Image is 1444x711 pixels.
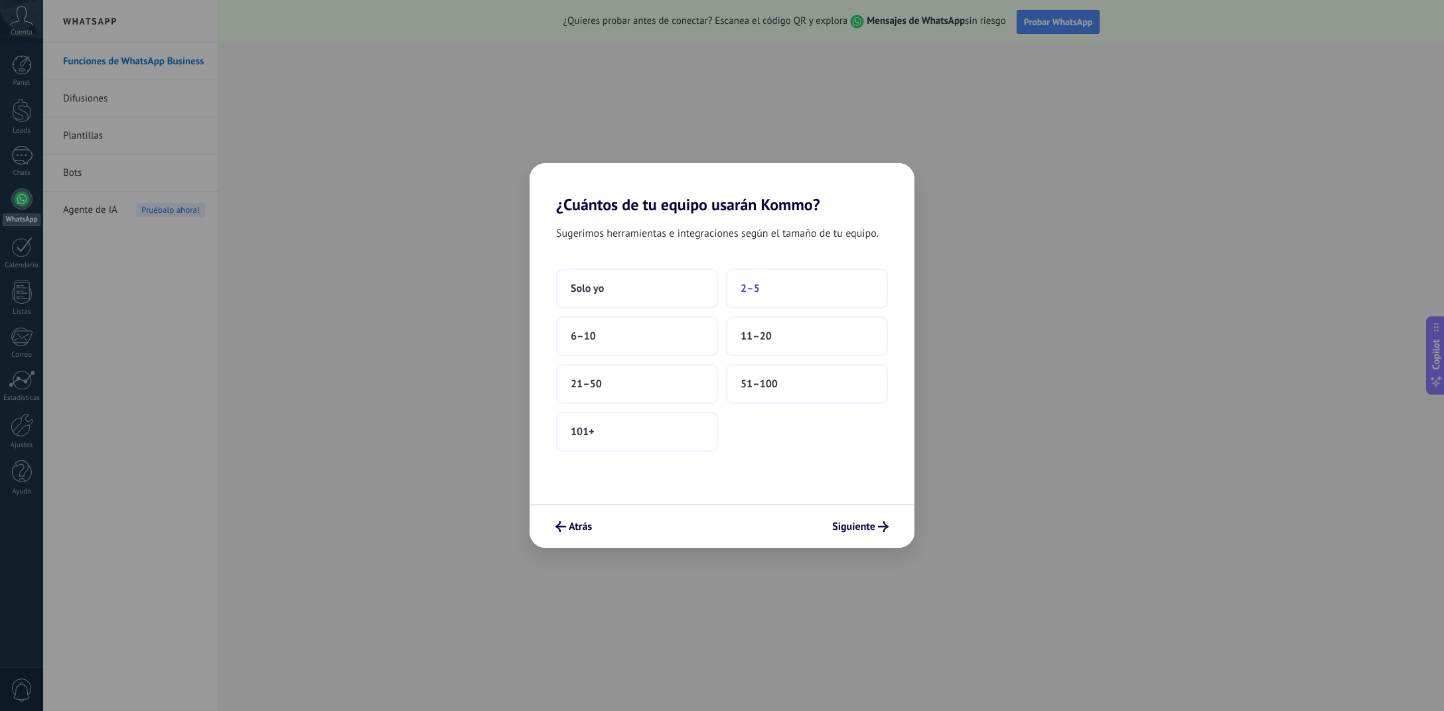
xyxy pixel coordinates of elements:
button: 51–100 [726,364,888,404]
span: 6–10 [571,330,596,343]
span: 21–50 [571,377,602,391]
span: 2–5 [741,282,760,295]
button: 2–5 [726,269,888,308]
button: Atrás [549,515,598,538]
button: 21–50 [556,364,718,404]
span: 11–20 [741,330,772,343]
span: Siguiente [832,522,875,531]
button: 101+ [556,412,718,452]
span: Atrás [569,522,592,531]
span: 51–100 [741,377,778,391]
button: 11–20 [726,316,888,356]
span: 101+ [571,425,595,438]
button: Solo yo [556,269,718,308]
span: Sugerimos herramientas e integraciones según el tamaño de tu equipo. [556,225,879,242]
h2: ¿Cuántos de tu equipo usarán Kommo? [530,163,914,214]
button: Siguiente [826,515,895,538]
span: Solo yo [571,282,604,295]
button: 6–10 [556,316,718,356]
